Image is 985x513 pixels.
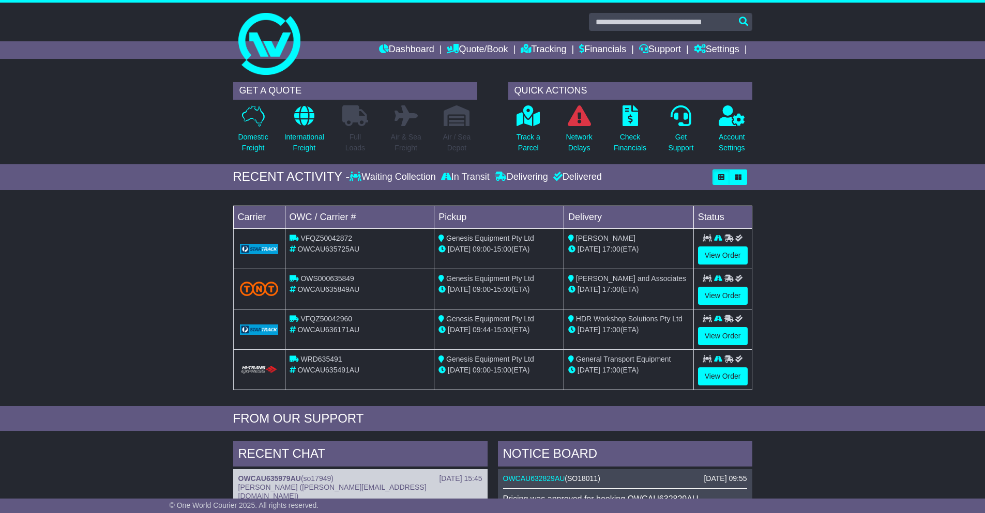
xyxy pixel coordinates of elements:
img: GetCarrierServiceLogo [240,244,279,254]
span: VFQZ50042872 [300,234,352,242]
span: OWS000635849 [300,274,354,283]
a: CheckFinancials [613,105,647,159]
img: GetCarrierServiceLogo [240,324,279,335]
div: ( ) [503,474,747,483]
span: 17:00 [602,245,620,253]
span: [DATE] [448,285,471,293]
a: View Order [698,287,748,305]
span: 15:00 [493,285,511,293]
p: Pricing was approved for booking OWCAU632829AU. [503,494,747,504]
p: Account Settings [719,132,745,153]
p: Track a Parcel [517,132,540,153]
span: so17949 [304,474,331,483]
div: - (ETA) [438,324,559,335]
p: Network Delays [566,132,592,153]
div: QUICK ACTIONS [508,82,752,100]
div: - (ETA) [438,244,559,255]
span: OWCAU635849AU [297,285,359,293]
span: [PERSON_NAME] and Associates [576,274,686,283]
p: Check Financials [614,132,646,153]
span: [DATE] [448,325,471,334]
span: General Transport Equipment [576,355,671,363]
a: Financials [579,41,626,59]
span: 15:00 [493,366,511,374]
td: Delivery [564,206,693,228]
p: Air & Sea Freight [391,132,421,153]
td: Pickup [434,206,564,228]
a: View Order [698,246,748,265]
td: OWC / Carrier # [285,206,434,228]
span: [DATE] [578,366,600,374]
div: RECENT CHAT [233,441,488,469]
div: GET A QUOTE [233,82,477,100]
span: [DATE] [448,245,471,253]
div: In Transit [438,172,492,183]
div: ( ) [238,474,482,483]
a: Support [639,41,681,59]
span: OWCAU635725AU [297,245,359,253]
div: FROM OUR SUPPORT [233,411,752,426]
td: Carrier [233,206,285,228]
p: Domestic Freight [238,132,268,153]
img: TNT_Domestic.png [240,282,279,296]
p: Air / Sea Depot [443,132,471,153]
div: NOTICE BOARD [498,441,752,469]
div: (ETA) [568,324,689,335]
p: Get Support [668,132,693,153]
div: Delivered [551,172,602,183]
a: View Order [698,367,748,385]
a: Tracking [521,41,566,59]
img: HiTrans.png [240,365,279,375]
span: Genesis Equipment Pty Ltd [446,274,534,283]
a: Track aParcel [516,105,541,159]
span: 15:00 [493,325,511,334]
a: NetworkDelays [565,105,593,159]
span: Genesis Equipment Pty Ltd [446,355,534,363]
span: OWCAU635491AU [297,366,359,374]
div: Delivering [492,172,551,183]
a: Dashboard [379,41,434,59]
div: [DATE] 15:45 [439,474,482,483]
span: [DATE] [578,285,600,293]
span: [DATE] [448,366,471,374]
a: InternationalFreight [284,105,325,159]
a: AccountSettings [718,105,746,159]
div: - (ETA) [438,365,559,376]
span: [DATE] [578,245,600,253]
span: [PERSON_NAME] ([PERSON_NAME][EMAIL_ADDRESS][DOMAIN_NAME]) [238,483,427,500]
span: 09:00 [473,245,491,253]
a: OWCAU635979AU [238,474,301,483]
a: GetSupport [668,105,694,159]
span: HDR Workshop Solutions Pty Ltd [576,315,683,323]
span: SO18011 [567,474,598,483]
span: 17:00 [602,325,620,334]
span: OWCAU636171AU [297,325,359,334]
span: © One World Courier 2025. All rights reserved. [170,501,319,509]
a: View Order [698,327,748,345]
span: 09:00 [473,285,491,293]
span: [DATE] [578,325,600,334]
div: (ETA) [568,284,689,295]
span: Genesis Equipment Pty Ltd [446,234,534,242]
span: 09:00 [473,366,491,374]
span: 09:44 [473,325,491,334]
span: 17:00 [602,285,620,293]
td: Status [693,206,752,228]
span: Genesis Equipment Pty Ltd [446,315,534,323]
a: DomesticFreight [237,105,268,159]
span: 15:00 [493,245,511,253]
div: RECENT ACTIVITY - [233,169,350,184]
p: Full Loads [342,132,368,153]
span: 17:00 [602,366,620,374]
span: VFQZ50042960 [300,315,352,323]
div: - (ETA) [438,284,559,295]
p: International Freight [284,132,324,153]
a: Quote/Book [447,41,508,59]
span: [PERSON_NAME] [576,234,635,242]
a: OWCAU632829AU [503,474,565,483]
a: Settings [694,41,739,59]
div: [DATE] 09:55 [704,474,747,483]
div: (ETA) [568,365,689,376]
span: WRD635491 [300,355,342,363]
div: (ETA) [568,244,689,255]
